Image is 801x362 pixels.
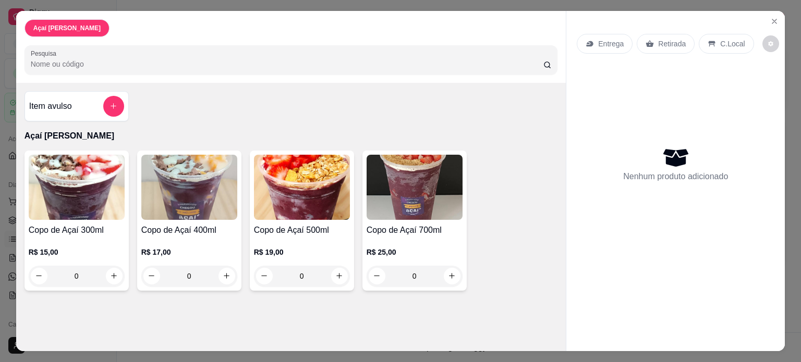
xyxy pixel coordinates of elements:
[141,224,237,236] h4: Copo de Açaí 400ml
[29,247,125,257] p: R$ 15,00
[29,155,125,220] img: product-image
[254,224,350,236] h4: Copo de Açaí 500ml
[141,247,237,257] p: R$ 17,00
[29,224,125,236] h4: Copo de Açaí 300ml
[141,155,237,220] img: product-image
[33,24,101,32] p: Açaí [PERSON_NAME]
[25,130,558,142] p: Açaí [PERSON_NAME]
[598,39,624,49] p: Entrega
[31,49,60,58] label: Pesquisa
[31,59,543,69] input: Pesquisa
[254,155,350,220] img: product-image
[254,247,350,257] p: R$ 19,00
[29,100,72,113] h4: Item avulso
[623,170,728,183] p: Nenhum produto adicionado
[367,224,463,236] h4: Copo de Açaí 700ml
[367,155,463,220] img: product-image
[658,39,686,49] p: Retirada
[766,13,783,30] button: Close
[762,35,779,52] button: decrease-product-quantity
[103,96,124,117] button: add-separate-item
[367,247,463,257] p: R$ 25,00
[720,39,745,49] p: C.Local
